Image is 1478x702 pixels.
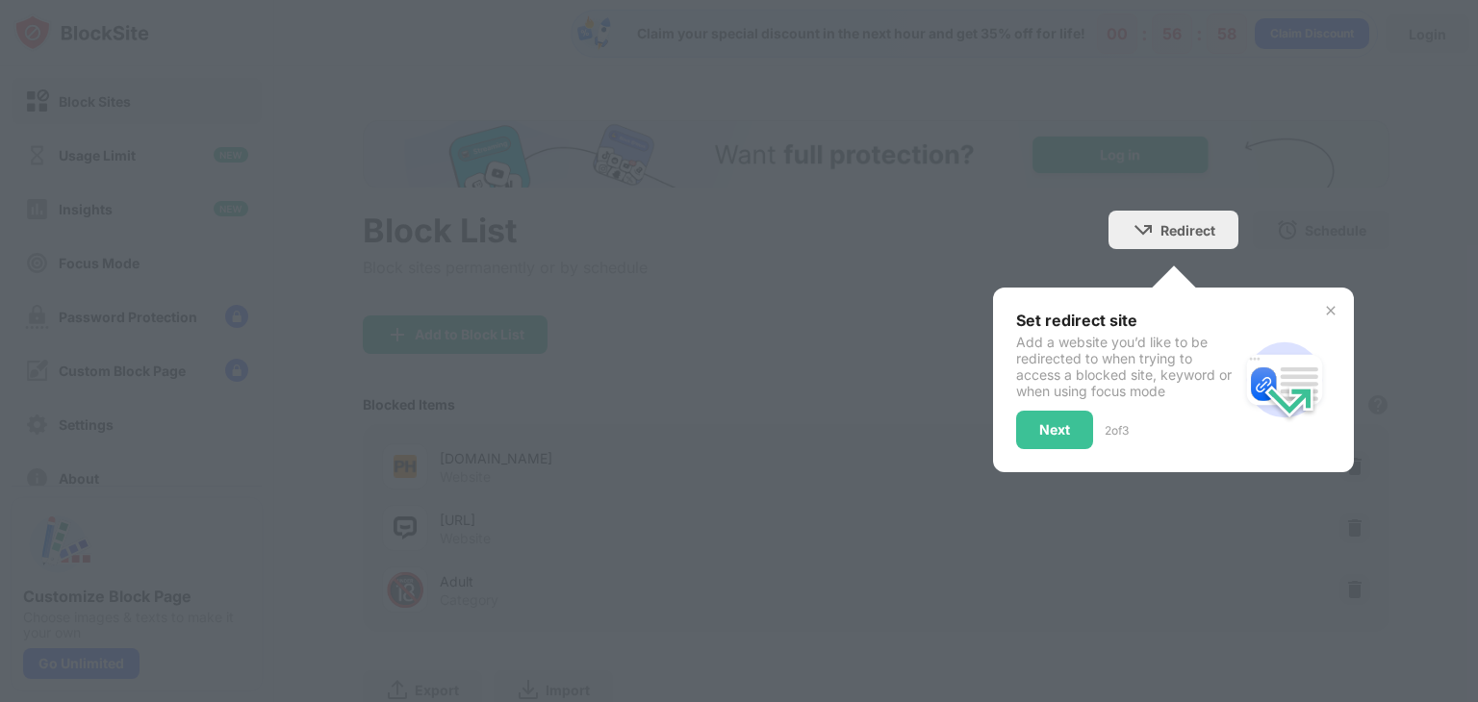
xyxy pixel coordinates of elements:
[1160,222,1215,238] div: Redirect
[1039,422,1070,438] div: Next
[1016,311,1238,330] div: Set redirect site
[1105,423,1129,438] div: 2 of 3
[1016,334,1238,399] div: Add a website you’d like to be redirected to when trying to access a blocked site, keyword or whe...
[1323,303,1338,318] img: x-button.svg
[1238,334,1331,426] img: redirect.svg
